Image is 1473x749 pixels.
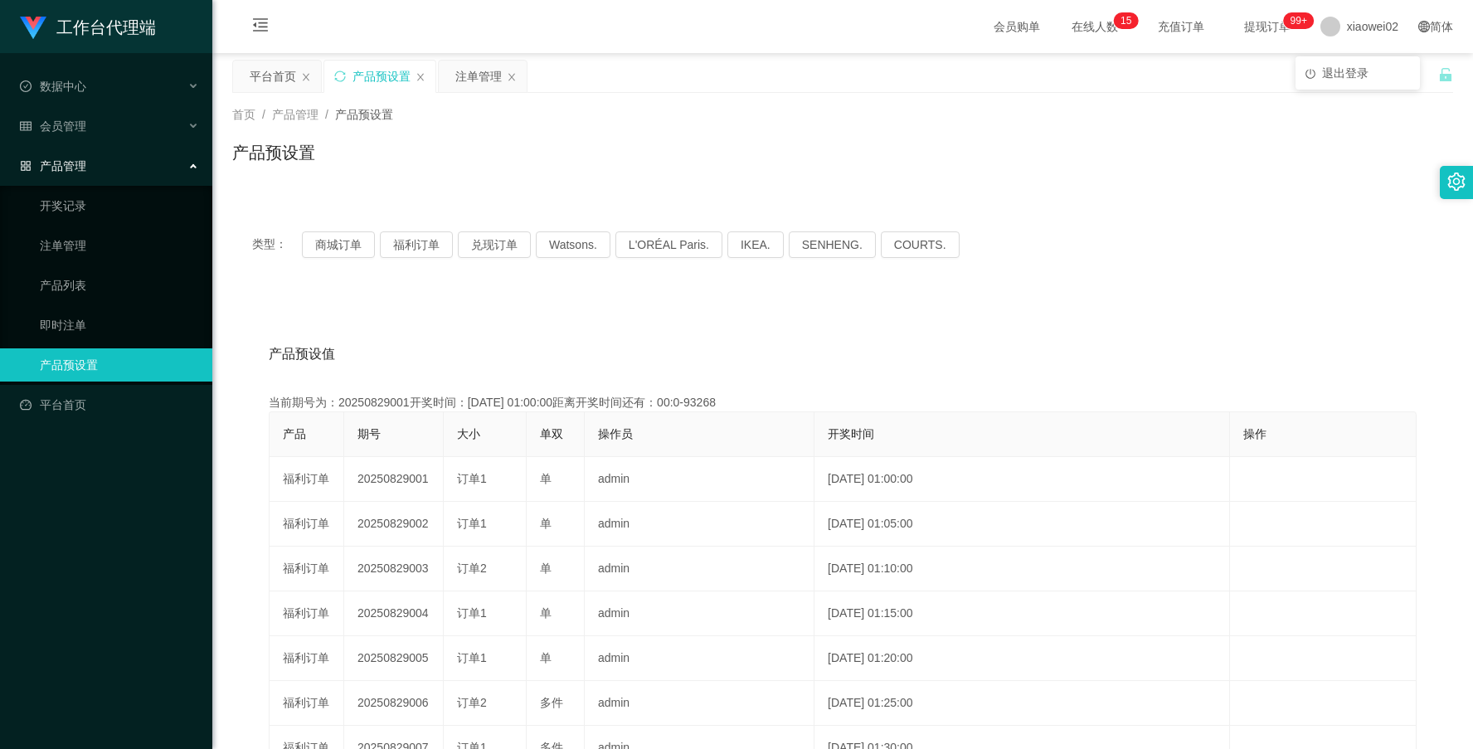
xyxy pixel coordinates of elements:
td: 福利订单 [270,457,344,502]
td: 20250829004 [344,591,444,636]
span: 订单2 [457,696,487,709]
a: 图标: dashboard平台首页 [20,388,199,421]
td: 福利订单 [270,591,344,636]
span: 单 [540,651,552,664]
div: 注单管理 [455,61,502,92]
span: 产品管理 [20,159,86,173]
a: 产品预设置 [40,348,199,382]
span: 操作员 [598,427,633,440]
span: 充值订单 [1150,21,1213,32]
span: 产品预设值 [269,344,335,364]
span: 订单2 [457,562,487,575]
td: 福利订单 [270,547,344,591]
button: 福利订单 [380,231,453,258]
td: [DATE] 01:25:00 [814,681,1230,726]
span: 首页 [232,108,255,121]
button: 商城订单 [302,231,375,258]
div: 当前期号为：20250829001开奖时间：[DATE] 01:00:00距离开奖时间还有：00:0-93268 [269,394,1417,411]
button: 兑现订单 [458,231,531,258]
td: 20250829002 [344,502,444,547]
span: 单 [540,517,552,530]
td: [DATE] 01:15:00 [814,591,1230,636]
td: [DATE] 01:10:00 [814,547,1230,591]
i: 图标: unlock [1438,67,1453,82]
a: 工作台代理端 [20,20,156,33]
td: [DATE] 01:05:00 [814,502,1230,547]
a: 产品列表 [40,269,199,302]
td: 福利订单 [270,681,344,726]
i: 图标: sync [334,71,346,82]
span: / [262,108,265,121]
i: 图标: table [20,120,32,132]
td: admin [585,591,814,636]
span: 订单1 [457,606,487,620]
i: 图标: close [301,72,311,82]
td: 20250829006 [344,681,444,726]
sup: 15 [1114,12,1138,29]
span: 类型： [252,231,302,258]
span: 大小 [457,427,480,440]
i: 图标: check-circle-o [20,80,32,92]
p: 5 [1126,12,1132,29]
i: 图标: close [416,72,425,82]
button: COURTS. [881,231,960,258]
span: 数据中心 [20,80,86,93]
td: 20250829001 [344,457,444,502]
button: SENHENG. [789,231,876,258]
i: 图标: close [507,72,517,82]
span: 退出登录 [1322,66,1368,80]
span: / [325,108,328,121]
td: 20250829003 [344,547,444,591]
td: admin [585,502,814,547]
span: 操作 [1243,427,1266,440]
span: 单 [540,606,552,620]
span: 在线人数 [1063,21,1126,32]
h1: 工作台代理端 [56,1,156,54]
span: 单双 [540,427,563,440]
span: 多件 [540,696,563,709]
td: 福利订单 [270,502,344,547]
td: 20250829005 [344,636,444,681]
i: 图标: menu-fold [232,1,289,54]
span: 订单1 [457,517,487,530]
span: 产品 [283,427,306,440]
span: 会员管理 [20,119,86,133]
td: admin [585,681,814,726]
td: admin [585,457,814,502]
div: 产品预设置 [352,61,411,92]
i: 图标: poweroff [1305,69,1315,79]
img: logo.9652507e.png [20,17,46,40]
span: 产品预设置 [335,108,393,121]
p: 1 [1121,12,1126,29]
a: 注单管理 [40,229,199,262]
sup: 1015 [1284,12,1314,29]
a: 开奖记录 [40,189,199,222]
span: 订单1 [457,651,487,664]
a: 即时注单 [40,309,199,342]
span: 订单1 [457,472,487,485]
span: 单 [540,472,552,485]
td: 福利订单 [270,636,344,681]
i: 图标: global [1418,21,1430,32]
i: 图标: setting [1447,173,1466,191]
h1: 产品预设置 [232,140,315,165]
td: admin [585,636,814,681]
span: 提现订单 [1236,21,1299,32]
span: 开奖时间 [828,427,874,440]
span: 产品管理 [272,108,318,121]
button: Watsons. [536,231,610,258]
div: 平台首页 [250,61,296,92]
td: admin [585,547,814,591]
td: [DATE] 01:20:00 [814,636,1230,681]
td: [DATE] 01:00:00 [814,457,1230,502]
button: L'ORÉAL Paris. [615,231,722,258]
button: IKEA. [727,231,784,258]
span: 期号 [357,427,381,440]
i: 图标: appstore-o [20,160,32,172]
span: 单 [540,562,552,575]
